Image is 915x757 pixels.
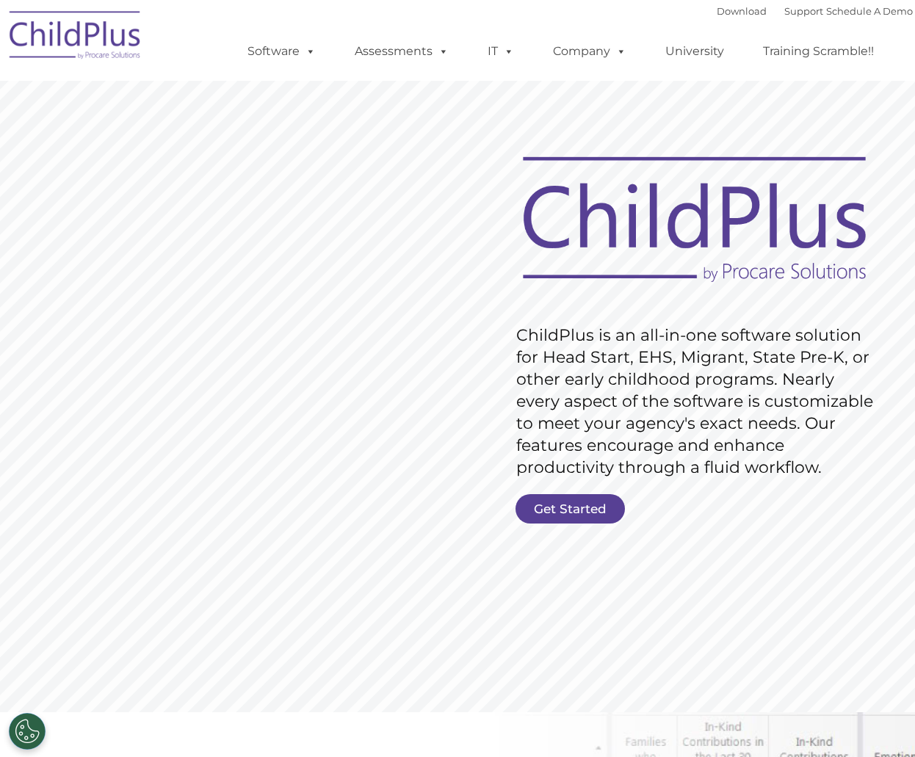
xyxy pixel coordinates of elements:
font: | [717,5,913,17]
a: Support [784,5,823,17]
img: ChildPlus by Procare Solutions [2,1,149,74]
a: Schedule A Demo [826,5,913,17]
a: Download [717,5,767,17]
button: Cookies Settings [9,713,46,750]
a: IT [473,37,529,66]
a: Assessments [340,37,463,66]
a: Training Scramble!! [748,37,889,66]
rs-layer: ChildPlus is an all-in-one software solution for Head Start, EHS, Migrant, State Pre-K, or other ... [516,325,880,479]
a: Get Started [516,494,625,524]
a: Company [538,37,641,66]
a: Software [233,37,330,66]
a: University [651,37,739,66]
